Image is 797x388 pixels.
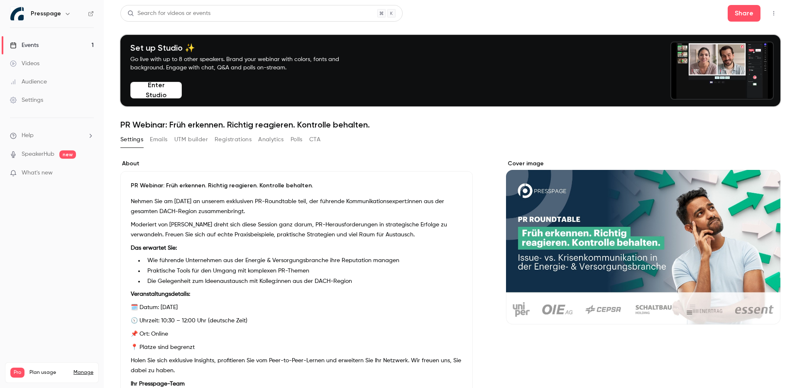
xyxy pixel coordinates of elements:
p: Moderiert von [PERSON_NAME] dreht sich diese Session ganz darum, PR-Herausforderungen in strategi... [131,220,462,240]
li: Praktische Tools für den Umgang mit komplexen PR-Themen [144,267,462,275]
button: UTM builder [174,133,208,146]
p: PR Webinar: Früh erkennen. Richtig reagieren. Kontrolle behalten. [131,182,462,190]
h4: Set up Studio ✨ [130,43,359,53]
button: CTA [309,133,320,146]
a: SpeakerHub [22,150,54,159]
h1: PR Webinar: Früh erkennen. Richtig reagieren. Kontrolle behalten. [120,120,780,130]
p: Go live with up to 8 other speakers. Brand your webinar with colors, fonts and background. Engage... [130,55,359,72]
p: 🗓️ Datum: [DATE] [131,302,462,312]
button: Analytics [258,133,284,146]
div: Search for videos or events [127,9,210,18]
div: Videos [10,59,39,68]
section: Cover image [506,160,780,324]
button: Emails [150,133,167,146]
button: Settings [120,133,143,146]
button: Share [728,5,760,22]
p: 📌 Ort: Online [131,329,462,339]
span: Help [22,131,34,140]
button: Polls [291,133,303,146]
span: What's new [22,169,53,177]
p: Holen Sie sich exklusive Insights, profitieren Sie vom Peer-to-Peer-Lernen und erweitern Sie Ihr ... [131,356,462,376]
div: Audience [10,78,47,86]
button: Registrations [215,133,252,146]
div: Settings [10,96,43,104]
h6: Presspage [31,10,61,18]
button: Enter Studio [130,82,182,98]
p: 🕥 Uhrzeit: 10:30 – 12:00 Uhr (deutsche Zeit) [131,316,462,326]
a: Manage [73,369,93,376]
p: Nehmen Sie am [DATE] an unserem exklusiven PR-Roundtable teil, der führende Kommunikationsexpert:... [131,196,462,216]
p: 📍 Plätze sind begrenzt [131,342,462,352]
img: Presspage [10,7,24,20]
span: Plan usage [29,369,68,376]
li: help-dropdown-opener [10,131,94,140]
strong: Ihr Presspage-Team [131,381,185,387]
label: Cover image [506,160,780,168]
label: About [120,160,473,168]
li: Wie führende Unternehmen aus der Energie & Versorgungsbranche ihre Reputation managen [144,256,462,265]
span: new [59,150,76,159]
li: Die Gelegenheit zum Ideenaustausch mit Kolleg:innen aus der DACH-Region [144,277,462,286]
strong: Veranstaltungsdetails: [131,291,190,297]
span: Pro [10,368,24,378]
div: Events [10,41,39,49]
strong: Das erwartet Sie: [131,245,177,251]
